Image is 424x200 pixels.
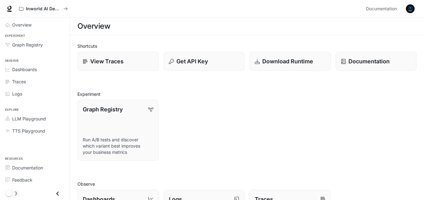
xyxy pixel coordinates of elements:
[12,128,45,134] span: TTS Playground
[77,20,110,32] h1: Overview
[16,2,71,15] button: All workspaces
[176,57,208,66] p: Get API Key
[2,88,67,99] a: Logs
[2,162,67,173] a: Documentation
[77,100,159,161] a: Graph RegistryRun A/B tests and discover which variant best improves your business metrics
[12,22,32,28] span: Overview
[2,39,67,50] a: Graph Registry
[12,164,43,171] span: Documentation
[2,19,67,30] a: Overview
[249,52,331,71] a: Download Runtime
[83,105,123,114] p: Graph Registry
[12,66,37,73] span: Dashboards
[404,2,417,15] button: User avatar
[12,115,46,122] span: LLM Playground
[164,52,245,71] button: Get API Key
[83,137,153,155] p: Run A/B tests and discover which variant best improves your business metrics
[51,187,65,200] button: Close drawer
[363,2,402,15] a: Documentation
[2,174,67,185] a: Feedback
[366,5,397,13] span: Documentation
[12,41,43,48] span: Graph Registry
[12,177,32,183] span: Feedback
[77,52,159,71] a: View Traces
[12,90,22,97] span: Logs
[6,190,12,197] span: Dark mode toggle
[12,78,26,85] span: Traces
[77,43,417,49] h2: Shortcuts
[262,57,313,66] p: Download Runtime
[77,91,417,97] h2: Experiment
[2,113,67,124] a: LLM Playground
[2,76,67,87] a: Traces
[77,181,417,187] h2: Observe
[336,52,417,71] a: Documentation
[26,6,61,12] p: Inworld AI Demos
[2,64,67,75] a: Dashboards
[406,4,415,13] img: User avatar
[2,125,67,136] a: TTS Playground
[348,57,390,66] p: Documentation
[90,57,124,66] p: View Traces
